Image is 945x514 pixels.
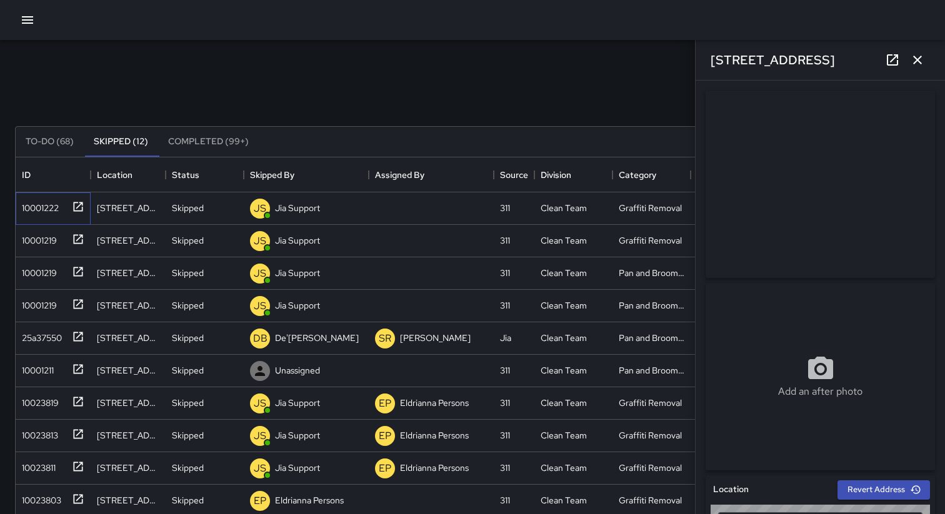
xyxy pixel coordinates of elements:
[158,127,259,157] button: Completed (99+)
[275,299,320,312] p: Jia Support
[369,157,494,192] div: Assigned By
[17,392,59,409] div: 10023819
[275,397,320,409] p: Jia Support
[400,397,469,409] p: Eldrianna Persons
[379,461,391,476] p: EP
[97,494,159,507] div: 425 Market Street
[275,364,320,377] p: Unassigned
[244,157,369,192] div: Skipped By
[254,461,266,476] p: JS
[619,332,684,344] div: Pan and Broom Block Faces
[494,157,534,192] div: Source
[500,364,510,377] div: 311
[541,364,587,377] div: Clean Team
[541,299,587,312] div: Clean Team
[254,234,266,249] p: JS
[254,428,266,443] p: JS
[619,429,682,442] div: Graffiti Removal
[500,397,510,409] div: 311
[97,429,159,442] div: 598 Market Street
[166,157,244,192] div: Status
[612,157,691,192] div: Category
[400,462,469,474] p: Eldrianna Persons
[619,364,684,377] div: Pan and Broom Block Faces
[619,234,682,247] div: Graffiti Removal
[17,359,54,377] div: 10001211
[254,299,266,314] p: JS
[16,157,91,192] div: ID
[619,202,682,214] div: Graffiti Removal
[379,396,391,411] p: EP
[400,332,471,344] p: [PERSON_NAME]
[275,267,320,279] p: Jia Support
[500,267,510,279] div: 311
[254,396,266,411] p: JS
[254,201,266,216] p: JS
[541,234,587,247] div: Clean Team
[254,266,266,281] p: JS
[619,267,684,279] div: Pan and Broom Block Faces
[275,202,320,214] p: Jia Support
[84,127,158,157] button: Skipped (12)
[17,327,62,344] div: 25a37550
[172,267,204,279] p: Skipped
[172,234,204,247] p: Skipped
[541,397,587,409] div: Clean Team
[17,197,59,214] div: 10001222
[97,234,159,247] div: 252 California Street
[17,294,57,312] div: 10001219
[500,202,510,214] div: 311
[17,489,61,507] div: 10023803
[97,267,159,279] div: 315 California Street
[97,332,159,344] div: 8 Mission Street
[17,424,58,442] div: 10023813
[17,457,56,474] div: 10023811
[172,364,204,377] p: Skipped
[172,332,204,344] p: Skipped
[17,229,57,247] div: 10001219
[275,494,344,507] p: Eldrianna Persons
[534,157,612,192] div: Division
[275,462,320,474] p: Jia Support
[172,429,204,442] p: Skipped
[172,157,199,192] div: Status
[619,397,682,409] div: Graffiti Removal
[500,299,510,312] div: 311
[541,332,587,344] div: Clean Team
[16,127,84,157] button: To-Do (68)
[97,364,159,377] div: 124 Sutter Street
[500,157,528,192] div: Source
[541,157,571,192] div: Division
[500,234,510,247] div: 311
[275,234,320,247] p: Jia Support
[400,429,469,442] p: Eldrianna Persons
[541,267,587,279] div: Clean Team
[500,332,511,344] div: Jia
[500,429,510,442] div: 311
[172,494,204,507] p: Skipped
[619,462,682,474] div: Graffiti Removal
[275,429,320,442] p: Jia Support
[379,428,391,443] p: EP
[500,494,510,507] div: 311
[172,299,204,312] p: Skipped
[541,429,587,442] div: Clean Team
[275,332,359,344] p: De'[PERSON_NAME]
[541,202,587,214] div: Clean Team
[619,299,684,312] div: Pan and Broom Block Faces
[91,157,166,192] div: Location
[97,397,159,409] div: 39 Sutter Street
[97,462,159,474] div: 1 Market Street
[250,157,294,192] div: Skipped By
[17,262,57,279] div: 10001219
[619,157,656,192] div: Category
[97,157,132,192] div: Location
[172,462,204,474] p: Skipped
[22,157,31,192] div: ID
[500,462,510,474] div: 311
[375,157,424,192] div: Assigned By
[97,299,159,312] div: 123 Battery Street
[253,331,267,346] p: DB
[541,494,587,507] div: Clean Team
[379,331,391,346] p: SR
